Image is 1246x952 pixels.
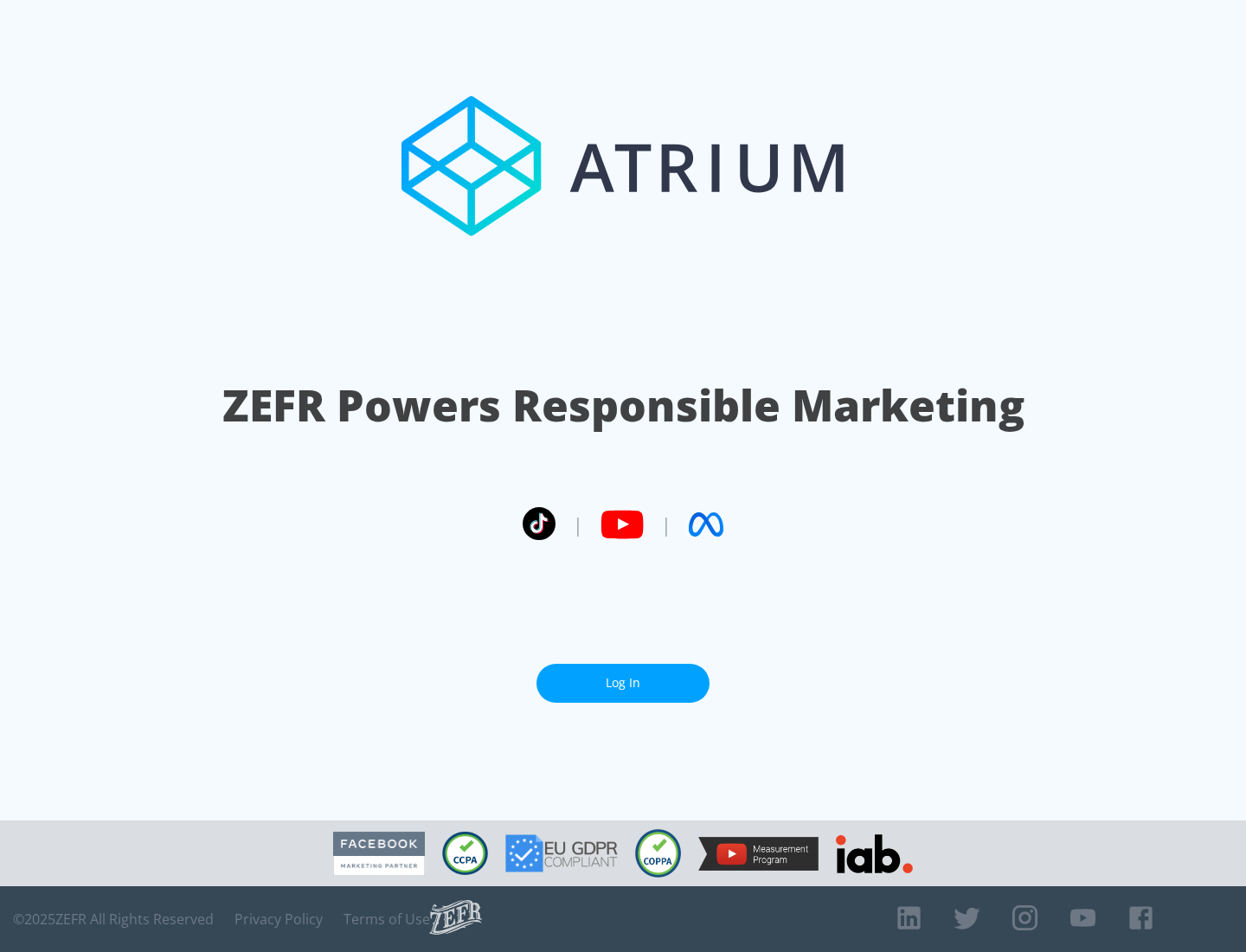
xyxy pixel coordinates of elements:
a: Privacy Policy [234,910,323,928]
a: Terms of Use [344,910,430,928]
img: GDPR Compliant [505,834,618,872]
span: | [573,511,583,537]
a: Log In [536,664,710,703]
span: | [661,511,671,537]
img: YouTube Measurement Program [698,837,819,871]
img: Facebook Marketing Partner [333,832,425,876]
span: © 2025 ZEFR All Rights Reserved [13,910,214,928]
img: CCPA Compliant [442,832,488,875]
img: IAB [836,834,913,873]
img: COPPA Compliant [635,829,681,878]
h1: ZEFR Powers Responsible Marketing [222,376,1024,435]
